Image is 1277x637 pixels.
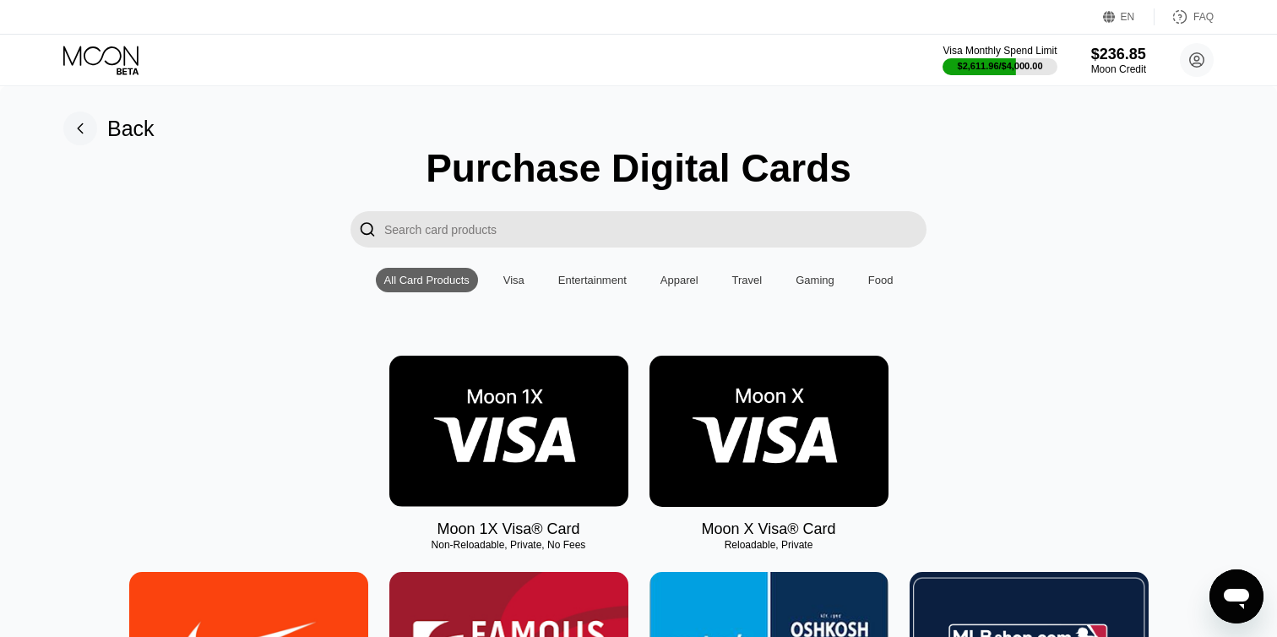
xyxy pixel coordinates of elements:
[1155,8,1214,25] div: FAQ
[1121,11,1135,23] div: EN
[732,274,763,286] div: Travel
[796,274,834,286] div: Gaming
[389,539,628,551] div: Non-Reloadable, Private, No Fees
[724,268,771,292] div: Travel
[958,61,1043,71] div: $2,611.96 / $4,000.00
[1091,63,1146,75] div: Moon Credit
[558,274,627,286] div: Entertainment
[943,45,1057,57] div: Visa Monthly Spend Limit
[701,520,835,538] div: Moon X Visa® Card
[63,112,155,145] div: Back
[1091,46,1146,63] div: $236.85
[107,117,155,141] div: Back
[384,211,927,248] input: Search card products
[550,268,635,292] div: Entertainment
[943,45,1057,75] div: Visa Monthly Spend Limit$2,611.96/$4,000.00
[652,268,707,292] div: Apparel
[868,274,894,286] div: Food
[376,268,478,292] div: All Card Products
[660,274,698,286] div: Apparel
[495,268,533,292] div: Visa
[1209,569,1263,623] iframe: Кнопка, открывающая окно обмена сообщениями; идет разговор
[1103,8,1155,25] div: EN
[1193,11,1214,23] div: FAQ
[384,274,470,286] div: All Card Products
[350,211,384,248] div: 
[1091,46,1146,75] div: $236.85Moon Credit
[437,520,579,538] div: Moon 1X Visa® Card
[503,274,524,286] div: Visa
[426,145,851,191] div: Purchase Digital Cards
[649,539,888,551] div: Reloadable, Private
[359,220,376,239] div: 
[787,268,843,292] div: Gaming
[860,268,902,292] div: Food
